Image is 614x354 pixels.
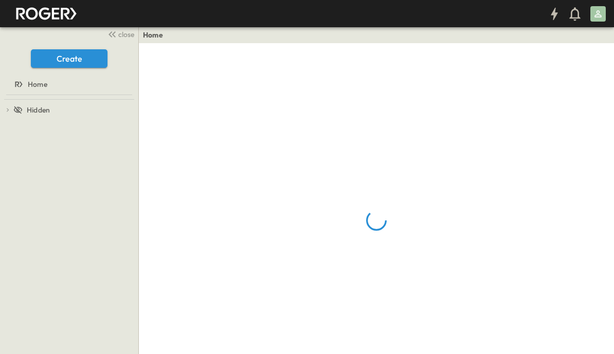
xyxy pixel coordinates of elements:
nav: breadcrumbs [143,30,169,40]
button: close [103,27,136,41]
span: Hidden [27,105,50,115]
a: Home [143,30,163,40]
button: Create [31,49,107,68]
span: close [118,29,134,40]
a: Home [2,77,134,91]
span: Home [28,79,47,89]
